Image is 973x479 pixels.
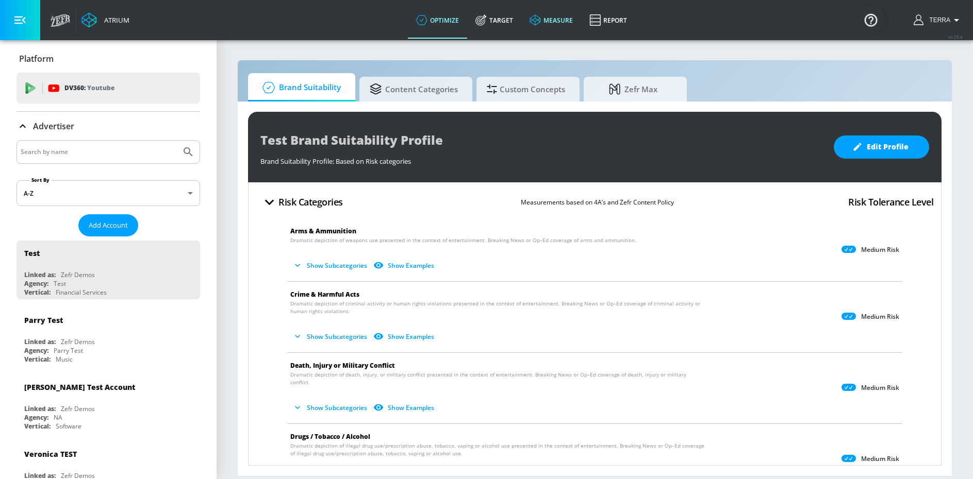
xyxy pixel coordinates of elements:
div: Agency: [24,346,48,355]
span: Death, Injury or Military Conflict [290,361,395,370]
button: Terra [914,14,963,26]
div: Financial Services [56,288,107,297]
button: Edit Profile [834,135,929,159]
div: Vertical: [24,288,51,297]
span: Add Account [89,219,128,231]
div: Parry Test [54,346,83,355]
div: Atrium [100,15,129,25]
span: Edit Profile [854,141,909,153]
p: Medium Risk [861,384,899,392]
span: Dramatic depiction of weapons use presented in the context of entertainment. Breaking News or Op–... [290,236,636,244]
span: Drugs / Tobacco / Alcohol [290,432,370,441]
div: Parry TestLinked as:Zefr DemosAgency:Parry TestVertical:Music [17,307,200,366]
p: Medium Risk [861,313,899,321]
div: Software [56,422,81,431]
button: Open Resource Center [856,5,885,34]
p: Youtube [87,82,114,93]
span: v 4.25.4 [948,34,963,40]
span: Content Categories [370,77,458,101]
div: Parry Test [24,315,63,325]
button: Show Subcategories [290,399,371,416]
p: Medium Risk [861,246,899,254]
div: Zefr Demos [61,337,95,346]
a: measure [521,2,581,39]
div: Vertical: [24,355,51,364]
a: Target [467,2,521,39]
div: Zefr Demos [61,270,95,279]
div: Agency: [24,413,48,422]
div: Linked as: [24,337,56,346]
button: Add Account [78,214,138,236]
div: Brand Suitability Profile: Based on Risk categories [260,151,823,166]
div: Test [54,279,66,288]
div: Zefr Demos [61,404,95,413]
p: Measurements based on 4A’s and Zefr Content Policy [521,197,674,208]
button: Show Subcategories [290,328,371,345]
div: TestLinked as:Zefr DemosAgency:TestVertical:Financial Services [17,241,200,299]
span: Brand Suitability [258,75,341,100]
p: Advertiser [33,121,74,132]
button: Show Examples [371,328,438,345]
div: Vertical: [24,422,51,431]
div: Veronica TEST [24,449,77,459]
div: DV360: Youtube [17,73,200,104]
div: Test [24,248,40,258]
div: Linked as: [24,404,56,413]
div: Agency: [24,279,48,288]
p: Platform [19,53,54,64]
div: NA [54,413,62,422]
div: [PERSON_NAME] Test Account [24,382,135,392]
p: DV360: [64,82,114,94]
span: Custom Concepts [487,77,565,101]
span: Arms & Ammunition [290,227,356,235]
div: [PERSON_NAME] Test AccountLinked as:Zefr DemosAgency:NAVertical:Software [17,374,200,433]
span: Zefr Max [594,77,672,101]
span: login as: terra.richardson@zefr.com [925,16,950,24]
label: Sort By [29,177,52,183]
span: Dramatic depiction of criminal activity or human rights violations presented in the context of en... [290,300,705,315]
p: Medium Risk [861,455,899,463]
a: optimize [408,2,467,39]
div: Platform [17,44,200,73]
a: Atrium [81,12,129,28]
span: Dramatic depiction of death, injury, or military conflict presented in the context of entertainme... [290,371,705,386]
a: Report [581,2,635,39]
h4: Risk Categories [278,195,343,209]
div: Music [56,355,73,364]
span: Crime & Harmful Acts [290,290,359,299]
button: Show Examples [371,399,438,416]
button: Risk Categories [256,190,347,214]
h4: Risk Tolerance Level [848,195,933,209]
div: Advertiser [17,112,200,141]
button: Show Subcategories [290,257,371,274]
span: Dramatic depiction of illegal drug use/prescription abuse, tobacco, vaping or alcohol use present... [290,442,705,457]
button: Show Examples [371,257,438,274]
div: A-Z [17,180,200,206]
input: Search by name [21,145,177,159]
div: Linked as: [24,270,56,279]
